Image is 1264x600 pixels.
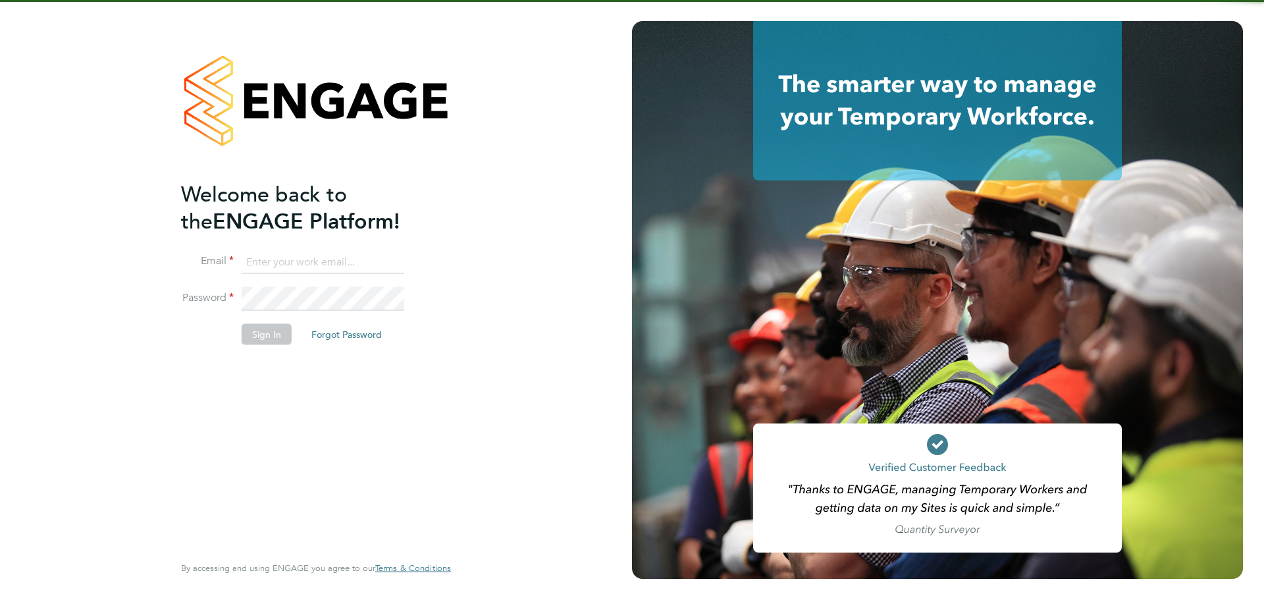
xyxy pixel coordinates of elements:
input: Enter your work email... [242,250,404,274]
label: Password [181,291,234,305]
button: Forgot Password [301,324,392,345]
a: Terms & Conditions [375,563,451,574]
span: By accessing and using ENGAGE you agree to our [181,562,451,574]
label: Email [181,254,234,268]
h2: ENGAGE Platform! [181,180,438,234]
span: Welcome back to the [181,181,347,234]
button: Sign In [242,324,292,345]
span: Terms & Conditions [375,562,451,574]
